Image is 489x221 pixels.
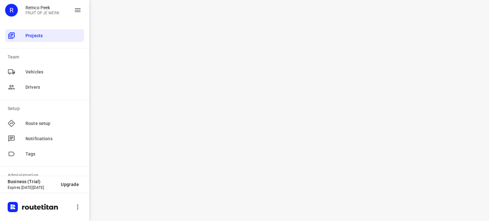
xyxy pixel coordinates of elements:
[5,132,84,145] div: Notifications
[5,66,84,78] div: Vehicles
[25,84,81,91] span: Drivers
[8,185,56,190] p: Expires [DATE][DATE]
[25,69,81,75] span: Vehicles
[56,179,84,190] button: Upgrade
[25,151,81,157] span: Tags
[8,54,84,60] p: Team
[5,148,84,160] div: Tags
[25,32,81,39] span: Projects
[25,11,60,15] p: FRUIT OP JE WERK
[5,4,18,17] div: R
[61,182,79,187] span: Upgrade
[25,135,81,142] span: Notifications
[25,5,60,10] p: Remco Peek
[8,105,84,112] p: Setup
[5,81,84,93] div: Drivers
[8,179,56,184] p: Business (Trial)
[25,120,81,127] span: Route setup
[8,172,84,179] p: Administration
[5,29,84,42] div: Projects
[5,117,84,130] div: Route setup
